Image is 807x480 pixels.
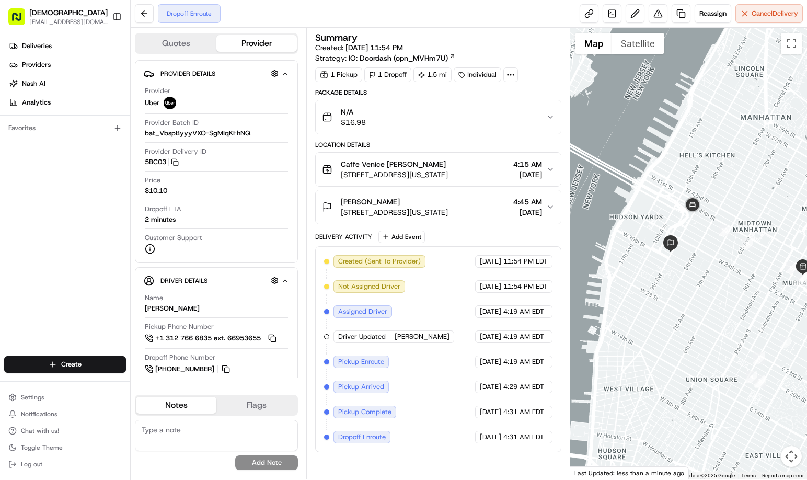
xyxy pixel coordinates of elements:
[513,197,542,207] span: 4:45 AM
[570,466,689,479] div: Last Updated: less than a minute ago
[315,141,561,149] div: Location Details
[742,238,753,249] div: 9
[338,432,386,442] span: Dropoff Enroute
[29,18,108,26] span: [EMAIL_ADDRESS][DOMAIN_NAME]
[145,98,159,108] span: Uber
[36,110,132,119] div: We're available if you need us!
[84,147,172,166] a: 💻API Documentation
[719,225,730,236] div: 10
[36,100,171,110] div: Start new chat
[513,159,542,169] span: 4:15 AM
[10,100,29,119] img: 1736555255976-a54dd68f-1ca7-489b-9aae-adbdc363a1c4
[341,197,400,207] span: [PERSON_NAME]
[216,397,297,414] button: Flags
[10,10,31,31] img: Nash
[164,97,176,109] img: uber-new-logo.jpeg
[338,282,400,291] span: Not Assigned Driver
[503,307,544,316] span: 4:19 AM EDT
[4,424,126,438] button: Chat with us!
[503,432,544,442] span: 4:31 AM EDT
[786,262,797,273] div: 8
[216,35,297,52] button: Provider
[345,43,403,52] span: [DATE] 11:54 PM
[145,129,250,138] span: bat_VbspByyyVXO-SgMIqKFhNQ
[145,215,176,224] div: 2 minutes
[145,363,232,375] a: [PHONE_NUMBER]
[145,322,214,332] span: Pickup Phone Number
[22,98,51,107] span: Analytics
[378,231,425,243] button: Add Event
[22,79,45,88] span: Nash AI
[349,53,456,63] a: IO: Doordash (opn_MVHm7U)
[573,466,607,479] img: Google
[10,153,19,161] div: 📗
[338,357,384,367] span: Pickup Enroute
[4,56,130,73] a: Providers
[74,177,126,185] a: Powered byPylon
[4,407,126,421] button: Notifications
[753,352,765,364] div: 5
[754,375,765,387] div: 3
[88,153,97,161] div: 💻
[21,152,80,162] span: Knowledge Base
[338,382,384,392] span: Pickup Arrived
[145,333,278,344] button: +1 312 766 6835 ext. 66953655
[341,107,366,117] span: N/A
[341,207,448,218] span: [STREET_ADDRESS][US_STATE]
[145,86,170,96] span: Provider
[480,432,501,442] span: [DATE]
[480,357,501,367] span: [DATE]
[316,190,561,224] button: [PERSON_NAME][STREET_ADDRESS][US_STATE]4:45 AM[DATE]
[503,357,544,367] span: 4:19 AM EDT
[480,307,501,316] span: [DATE]
[145,176,160,185] span: Price
[6,147,84,166] a: 📗Knowledge Base
[145,293,163,303] span: Name
[145,304,200,313] div: [PERSON_NAME]
[480,332,501,341] span: [DATE]
[364,67,411,82] div: 1 Dropoff
[480,382,501,392] span: [DATE]
[755,376,766,388] div: 2
[315,233,372,241] div: Delivery Activity
[413,67,452,82] div: 1.5 mi
[503,382,544,392] span: 4:29 AM EDT
[678,473,735,478] span: Map data ©2025 Google
[612,33,664,54] button: Show satellite imagery
[513,169,542,180] span: [DATE]
[29,7,108,18] button: [DEMOGRAPHIC_DATA]
[762,473,804,478] a: Report a map error
[21,427,59,435] span: Chat with us!
[145,233,202,243] span: Customer Support
[155,364,214,374] span: [PHONE_NUMBER]
[573,466,607,479] a: Open this area in Google Maps (opens a new window)
[61,360,82,369] span: Create
[315,67,362,82] div: 1 Pickup
[4,4,108,29] button: [DEMOGRAPHIC_DATA][EMAIL_ADDRESS][DOMAIN_NAME]
[781,33,802,54] button: Toggle fullscreen view
[454,67,501,82] div: Individual
[575,33,612,54] button: Show street map
[145,204,181,214] span: Dropoff ETA
[695,4,731,23] button: Reassign
[503,257,548,266] span: 11:54 PM EDT
[341,159,446,169] span: Caffe Venice [PERSON_NAME]
[136,35,216,52] button: Quotes
[480,407,501,417] span: [DATE]
[315,42,403,53] span: Created:
[746,371,757,383] div: 4
[4,120,126,136] div: Favorites
[99,152,168,162] span: API Documentation
[10,42,190,59] p: Welcome 👋
[22,41,52,51] span: Deliveries
[145,157,179,167] button: 5BC03
[22,60,51,70] span: Providers
[21,443,63,452] span: Toggle Theme
[4,457,126,472] button: Log out
[341,169,448,180] span: [STREET_ADDRESS][US_STATE]
[503,332,544,341] span: 4:19 AM EDT
[4,38,130,54] a: Deliveries
[781,446,802,467] button: Map camera controls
